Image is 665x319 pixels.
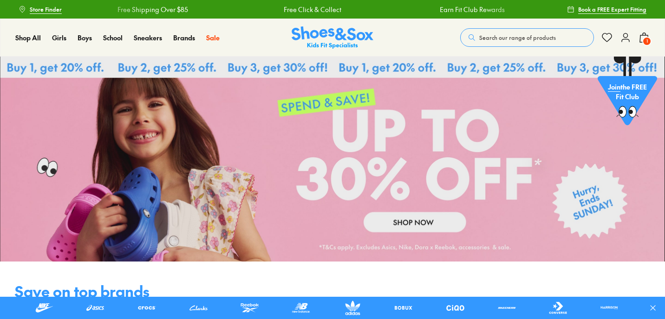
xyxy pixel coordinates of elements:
[15,33,41,43] a: Shop All
[598,75,657,109] p: the FREE Fit Club
[52,33,66,42] span: Girls
[134,33,162,42] span: Sneakers
[479,33,556,42] span: Search our range of products
[78,33,92,42] span: Boys
[567,1,646,18] a: Book a FREE Expert Fitting
[103,33,123,43] a: School
[206,33,220,43] a: Sale
[30,5,62,13] span: Store Finder
[134,33,162,43] a: Sneakers
[639,27,650,48] button: 1
[173,33,195,42] span: Brands
[173,33,195,43] a: Brands
[598,56,657,130] a: Jointhe FREE Fit Club
[292,26,373,49] a: Shoes & Sox
[608,82,620,91] span: Join
[19,1,62,18] a: Store Finder
[283,5,340,14] a: Free Click & Collect
[642,37,652,46] span: 1
[460,28,594,47] button: Search our range of products
[78,33,92,43] a: Boys
[292,26,373,49] img: SNS_Logo_Responsive.svg
[578,5,646,13] span: Book a FREE Expert Fitting
[439,5,504,14] a: Earn Fit Club Rewards
[103,33,123,42] span: School
[117,5,187,14] a: Free Shipping Over $85
[15,33,41,42] span: Shop All
[52,33,66,43] a: Girls
[206,33,220,42] span: Sale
